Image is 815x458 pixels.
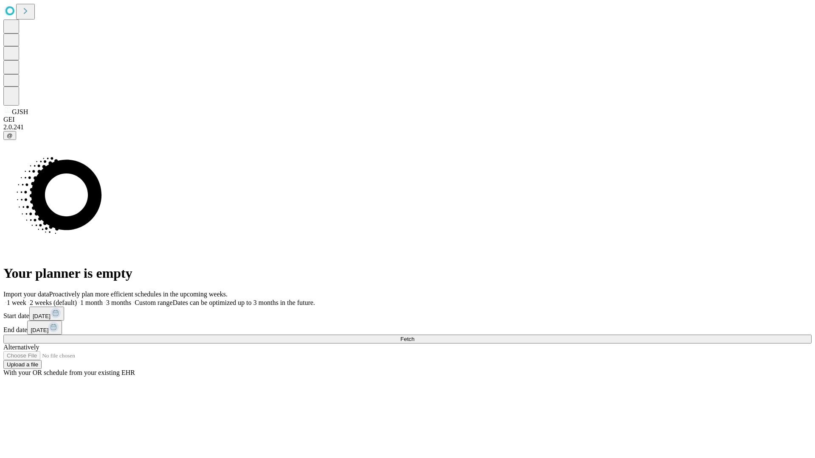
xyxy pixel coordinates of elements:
h1: Your planner is empty [3,265,812,281]
span: [DATE] [31,327,48,333]
div: End date [3,321,812,335]
span: Fetch [400,336,414,342]
div: 2.0.241 [3,123,812,131]
span: 1 week [7,299,26,306]
button: @ [3,131,16,140]
span: 2 weeks (default) [30,299,77,306]
span: Proactively plan more efficient schedules in the upcoming weeks. [49,290,228,298]
span: GJSH [12,108,28,115]
span: [DATE] [33,313,51,319]
span: Dates can be optimized up to 3 months in the future. [173,299,315,306]
button: Upload a file [3,360,42,369]
span: Alternatively [3,343,39,351]
div: Start date [3,307,812,321]
button: [DATE] [27,321,62,335]
span: Import your data [3,290,49,298]
span: 3 months [106,299,131,306]
button: Fetch [3,335,812,343]
span: @ [7,132,13,139]
span: Custom range [135,299,172,306]
span: With your OR schedule from your existing EHR [3,369,135,376]
button: [DATE] [29,307,64,321]
span: 1 month [80,299,103,306]
div: GEI [3,116,812,123]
